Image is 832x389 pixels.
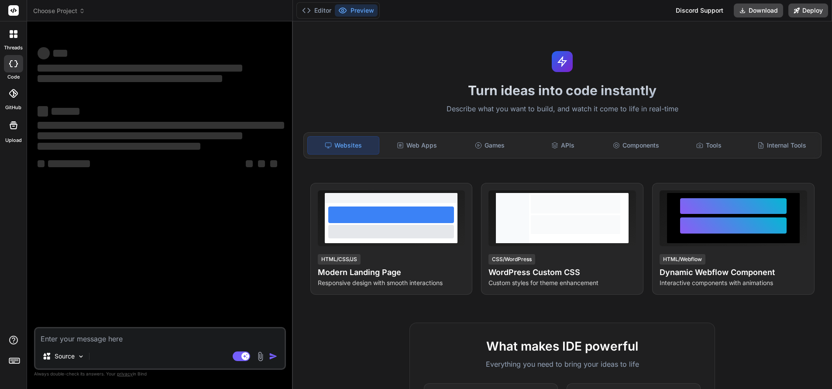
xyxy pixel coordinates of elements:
[660,266,807,279] h4: Dynamic Webflow Component
[600,136,671,155] div: Components
[269,352,278,361] img: icon
[488,254,535,265] div: CSS/WordPress
[788,3,828,17] button: Deploy
[246,160,253,167] span: ‌
[5,137,22,144] label: Upload
[258,160,265,167] span: ‌
[38,132,242,139] span: ‌
[298,103,827,115] p: Describe what you want to build, and watch it come to life in real-time
[746,136,818,155] div: Internal Tools
[381,136,452,155] div: Web Apps
[488,266,636,279] h4: WordPress Custom CSS
[673,136,744,155] div: Tools
[38,65,242,72] span: ‌
[660,279,807,287] p: Interactive components with animations
[307,136,379,155] div: Websites
[660,254,705,265] div: HTML/Webflow
[299,4,335,17] button: Editor
[318,266,465,279] h4: Modern Landing Page
[298,83,827,98] h1: Turn ideas into code instantly
[7,73,20,81] label: code
[34,370,286,378] p: Always double-check its answers. Your in Bind
[33,7,85,15] span: Choose Project
[77,353,85,360] img: Pick Models
[270,160,277,167] span: ‌
[318,254,361,265] div: HTML/CSS/JS
[4,44,23,52] label: threads
[670,3,729,17] div: Discord Support
[255,351,265,361] img: attachment
[318,279,465,287] p: Responsive design with smooth interactions
[424,359,701,369] p: Everything you need to bring your ideas to life
[38,75,222,82] span: ‌
[38,47,50,59] span: ‌
[55,352,75,361] p: Source
[38,106,48,117] span: ‌
[527,136,598,155] div: APIs
[53,50,67,57] span: ‌
[38,122,284,129] span: ‌
[5,104,21,111] label: GitHub
[424,337,701,355] h2: What makes IDE powerful
[734,3,783,17] button: Download
[335,4,378,17] button: Preview
[38,160,45,167] span: ‌
[52,108,79,115] span: ‌
[48,160,90,167] span: ‌
[454,136,525,155] div: Games
[117,371,133,376] span: privacy
[38,143,200,150] span: ‌
[488,279,636,287] p: Custom styles for theme enhancement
